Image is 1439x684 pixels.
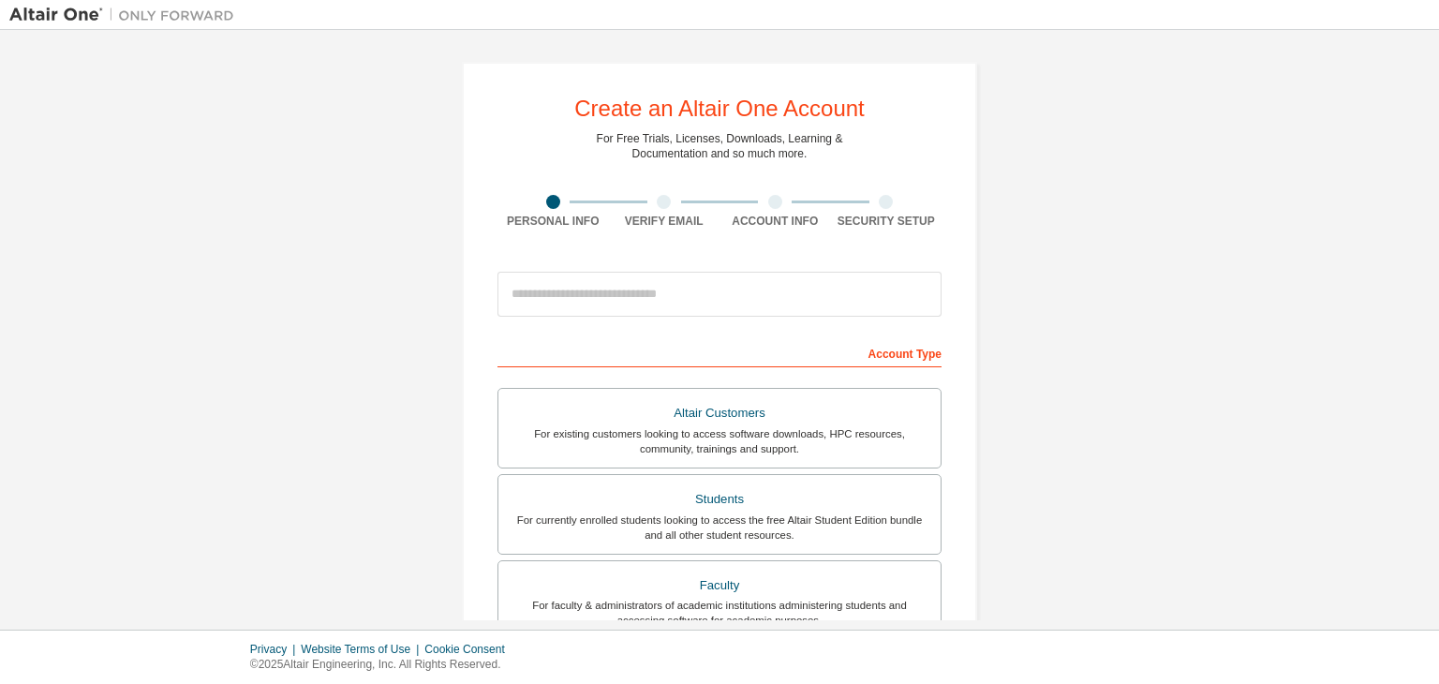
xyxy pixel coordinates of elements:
[574,97,865,120] div: Create an Altair One Account
[510,572,929,599] div: Faculty
[597,131,843,161] div: For Free Trials, Licenses, Downloads, Learning & Documentation and so much more.
[510,426,929,456] div: For existing customers looking to access software downloads, HPC resources, community, trainings ...
[510,400,929,426] div: Altair Customers
[250,642,301,657] div: Privacy
[609,214,720,229] div: Verify Email
[497,337,942,367] div: Account Type
[719,214,831,229] div: Account Info
[250,657,516,673] p: © 2025 Altair Engineering, Inc. All Rights Reserved.
[301,642,424,657] div: Website Terms of Use
[9,6,244,24] img: Altair One
[510,486,929,513] div: Students
[497,214,609,229] div: Personal Info
[510,513,929,543] div: For currently enrolled students looking to access the free Altair Student Edition bundle and all ...
[510,598,929,628] div: For faculty & administrators of academic institutions administering students and accessing softwa...
[424,642,515,657] div: Cookie Consent
[831,214,942,229] div: Security Setup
